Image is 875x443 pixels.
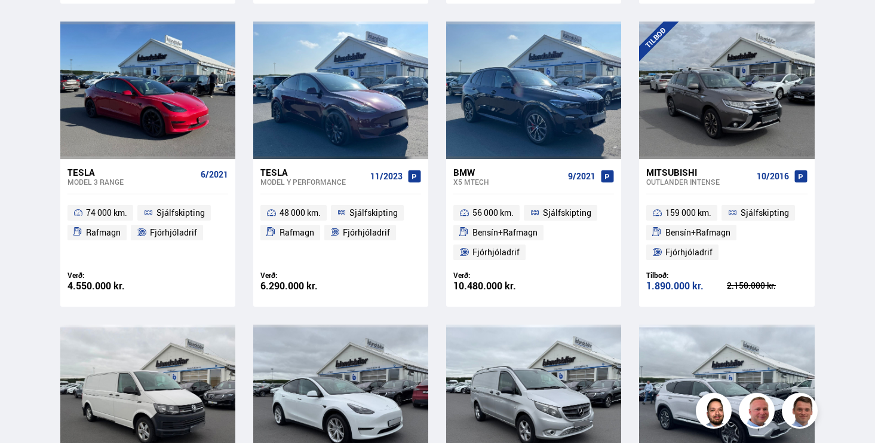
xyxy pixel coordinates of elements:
span: 6/2021 [201,170,228,179]
span: Sjálfskipting [156,206,205,220]
button: Open LiveChat chat widget [10,5,45,41]
div: BMW [453,167,563,178]
span: Bensín+Rafmagn [665,225,730,240]
span: 159 000 km. [665,206,711,220]
span: Rafmagn [86,225,121,240]
div: Tilboð: [646,271,727,280]
img: nhp88E3Fdnt1Opn2.png [698,395,733,430]
div: 2.150.000 kr. [727,282,808,290]
span: Fjórhjóladrif [665,245,713,259]
div: 1.890.000 kr. [646,281,727,291]
span: Rafmagn [280,225,314,240]
div: Tesla [67,167,196,178]
span: 10/2016 [757,172,789,181]
a: Mitsubishi Outlander INTENSE 10/2016 159 000 km. Sjálfskipting Bensín+Rafmagn Fjórhjóladrif Tilbo... [639,159,814,307]
span: Fjórhjóladrif [343,225,390,240]
a: Tesla Model Y PERFORMANCE 11/2023 48 000 km. Sjálfskipting Rafmagn Fjórhjóladrif Verð: 6.290.000 kr. [253,159,428,307]
div: Outlander INTENSE [646,178,751,186]
div: Tesla [260,167,366,178]
div: Model Y PERFORMANCE [260,178,366,186]
span: 56 000 km. [472,206,514,220]
img: FbJEzSuNWCJXmdc-.webp [784,395,819,430]
div: 6.290.000 kr. [260,281,341,291]
span: Sjálfskipting [543,206,591,220]
img: siFngHWaQ9KaOqBr.png [741,395,776,430]
span: Sjálfskipting [349,206,398,220]
a: BMW X5 MTECH 9/2021 56 000 km. Sjálfskipting Bensín+Rafmagn Fjórhjóladrif Verð: 10.480.000 kr. [446,159,621,307]
div: Verð: [260,271,341,280]
span: Sjálfskipting [741,206,789,220]
div: 4.550.000 kr. [67,281,148,291]
span: 11/2023 [370,172,403,181]
span: Fjórhjóladrif [150,225,197,240]
div: Mitsubishi [646,167,751,178]
div: 10.480.000 kr. [453,281,534,291]
div: Model 3 RANGE [67,178,196,186]
span: Fjórhjóladrif [472,245,520,259]
div: Verð: [453,271,534,280]
span: 9/2021 [568,172,595,181]
div: X5 MTECH [453,178,563,186]
span: Bensín+Rafmagn [472,225,538,240]
div: Verð: [67,271,148,280]
span: 74 000 km. [86,206,127,220]
span: 48 000 km. [280,206,321,220]
a: Tesla Model 3 RANGE 6/2021 74 000 km. Sjálfskipting Rafmagn Fjórhjóladrif Verð: 4.550.000 kr. [60,159,235,307]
